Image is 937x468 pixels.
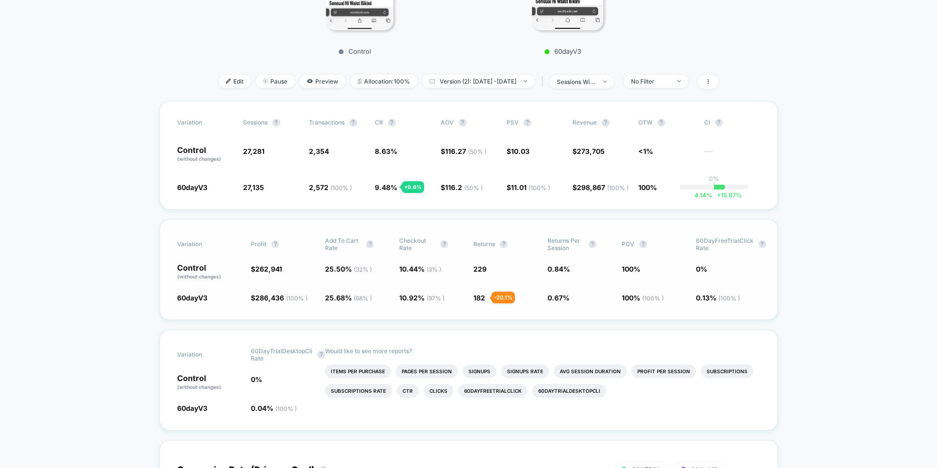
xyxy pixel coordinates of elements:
[524,80,527,82] img: end
[177,374,242,391] p: Control
[177,347,231,362] span: Variation
[548,294,570,302] span: 0.67 %
[548,237,584,252] span: Returns Per Session
[758,240,766,248] button: ?
[622,265,640,273] span: 100 %
[473,240,495,248] span: Returns
[622,240,634,248] span: PDV
[477,47,648,55] p: 60dayV3
[271,240,279,248] button: ?
[463,364,496,378] li: Signups
[694,191,712,199] span: 4.14 %
[718,295,740,302] span: ( 100 % )
[177,183,207,191] span: 60dayV3
[325,294,372,302] span: 25.68 %
[251,265,282,273] span: $
[300,75,346,88] span: Preview
[445,147,487,155] span: 116.27
[704,119,758,127] span: CI
[696,265,707,273] span: 0 %
[317,351,325,359] button: ?
[639,240,647,248] button: ?
[638,119,692,127] span: OTW
[677,80,681,82] img: end
[243,147,265,155] span: 27,281
[473,265,487,273] span: 229
[177,384,221,390] span: (without changes)
[577,183,629,191] span: 298,867
[709,175,719,182] p: 0%
[402,181,424,193] div: + 9.8 %
[358,79,362,84] img: rebalance
[715,119,723,127] button: ?
[524,119,531,127] button: ?
[539,75,550,89] span: |
[256,75,295,88] span: Pause
[589,240,596,248] button: ?
[251,294,307,302] span: $
[226,79,231,84] img: edit
[429,79,435,84] img: calendar
[638,147,653,155] span: <1%
[511,147,530,155] span: 10.03
[572,147,605,155] span: $
[375,183,397,191] span: 9.48 %
[557,78,596,85] div: sessions with impression
[511,183,550,191] span: 11.01
[399,294,445,302] span: 10.92 %
[577,147,605,155] span: 273,705
[638,183,657,191] span: 100%
[500,240,508,248] button: ?
[441,183,483,191] span: $
[399,265,441,273] span: 10.44 %
[717,191,721,199] span: +
[445,183,483,191] span: 116.2
[251,375,262,383] span: 0 %
[251,240,266,248] span: Profit
[507,147,530,155] span: $
[712,191,742,199] span: 15.87 %
[572,119,597,126] span: Revenue
[427,295,445,302] span: ( 97 % )
[696,237,754,252] span: 60DayFreeTrialClick rate
[631,364,696,378] li: Profit Per Session
[397,384,419,398] li: Ctr
[269,47,440,55] p: Control
[440,240,448,248] button: ?
[366,240,374,248] button: ?
[424,384,453,398] li: Clicks
[696,294,740,302] span: 0.13 %
[713,182,715,190] p: |
[375,147,397,155] span: 8.63 %
[399,237,435,252] span: Checkout Rate
[657,119,665,127] button: ?
[309,147,329,155] span: 2,354
[177,119,231,127] span: Variation
[330,184,352,191] span: ( 100 % )
[473,294,485,302] span: 182
[325,237,361,252] span: Add To Cart Rate
[219,75,251,88] span: Edit
[325,265,372,273] span: 25.50 %
[701,364,754,378] li: Subscriptions
[388,119,396,127] button: ?
[350,75,417,88] span: Allocation: 100%
[263,79,268,84] img: end
[255,294,307,302] span: 286,436
[396,364,458,378] li: Pages Per Session
[255,265,282,273] span: 262,941
[554,364,627,378] li: Avg Session Duration
[251,404,297,412] span: 0.04 %
[507,119,519,126] span: PSV
[704,149,760,163] span: ---
[459,119,467,127] button: ?
[286,295,307,302] span: ( 100 % )
[177,237,231,252] span: Variation
[177,146,233,163] p: Control
[602,119,610,127] button: ?
[468,148,487,155] span: ( 50 % )
[441,147,487,155] span: $
[572,183,629,191] span: $
[532,384,606,398] li: 60DayTrialDesktopCli
[177,156,221,162] span: (without changes)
